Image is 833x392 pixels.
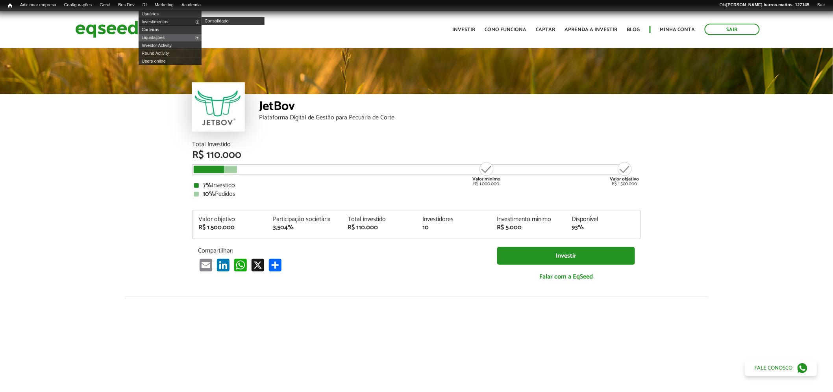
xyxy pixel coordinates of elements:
[96,2,114,8] a: Geral
[705,24,760,35] a: Sair
[75,19,138,40] img: EqSeed
[660,27,695,32] a: Minha conta
[627,27,640,32] a: Blog
[192,150,641,160] div: R$ 110.000
[497,247,635,265] a: Investir
[139,2,151,8] a: RI
[745,360,817,376] a: Fale conosco
[565,27,618,32] a: Aprenda a investir
[572,216,635,223] div: Disponível
[348,216,411,223] div: Total investido
[8,3,12,8] span: Início
[726,2,809,7] strong: [PERSON_NAME].barros.mattos_127145
[178,2,205,8] a: Academia
[610,175,639,183] strong: Valor objetivo
[194,191,639,197] div: Pedidos
[139,10,202,18] a: Usuários
[203,180,212,191] strong: 7%
[198,225,261,231] div: R$ 1.500.000
[497,225,560,231] div: R$ 5.000
[259,100,641,115] div: JetBov
[716,2,813,8] a: Olá[PERSON_NAME].barros.mattos_127145
[151,2,178,8] a: Marketing
[259,115,641,121] div: Plataforma Digital de Gestão para Pecuária de Corte
[497,269,635,285] a: Falar com a EqSeed
[472,175,500,183] strong: Valor mínimo
[485,27,527,32] a: Como funciona
[215,258,231,271] a: LinkedIn
[267,258,283,271] a: Compartilhar
[813,2,829,8] a: Sair
[453,27,476,32] a: Investir
[4,2,16,9] a: Início
[60,2,96,8] a: Configurações
[250,258,266,271] a: X
[273,225,336,231] div: 3,504%
[472,161,501,186] div: R$ 1.000.000
[536,27,555,32] a: Captar
[198,247,485,255] p: Compartilhar:
[233,258,248,271] a: WhatsApp
[114,2,139,8] a: Bus Dev
[203,189,215,199] strong: 10%
[497,216,560,223] div: Investimento mínimo
[16,2,60,8] a: Adicionar empresa
[422,225,485,231] div: 10
[348,225,411,231] div: R$ 110.000
[422,216,485,223] div: Investidores
[194,182,639,189] div: Investido
[610,161,639,186] div: R$ 1.500.000
[192,141,641,148] div: Total Investido
[198,216,261,223] div: Valor objetivo
[198,258,214,271] a: Email
[572,225,635,231] div: 93%
[273,216,336,223] div: Participação societária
